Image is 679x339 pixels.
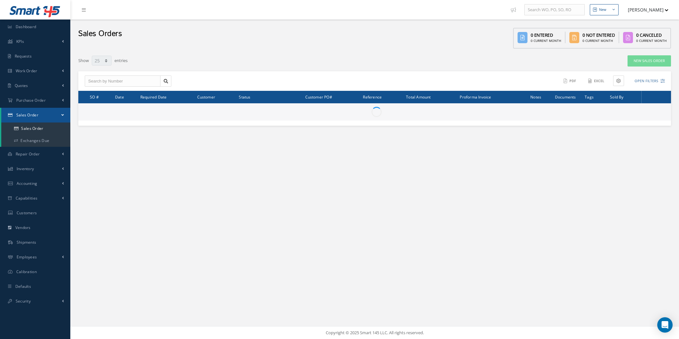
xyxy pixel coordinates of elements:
[140,94,167,100] span: Required Date
[657,317,673,333] div: Open Intercom Messenger
[17,166,34,171] span: Inventory
[114,55,128,64] label: entries
[78,55,89,64] label: Show
[15,284,31,289] span: Defaults
[531,32,561,38] div: 0 Entered
[17,240,36,245] span: Shipments
[582,32,615,38] div: 0 Not Entered
[15,225,31,230] span: Vendors
[1,108,70,122] a: Sales Order
[531,38,561,43] div: 0 Current Month
[599,7,606,12] div: New
[16,39,24,44] span: KPIs
[77,330,673,336] div: Copyright © 2025 Smart 145 LLC. All rights reserved.
[16,98,46,103] span: Purchase Order
[17,210,37,216] span: Customers
[85,75,160,87] input: Search by Number
[1,135,70,147] a: Exchanges Due
[524,4,585,16] input: Search WO, PO, SO, RO
[17,181,37,186] span: Accounting
[16,68,37,74] span: Work Order
[16,298,31,304] span: Security
[15,53,32,59] span: Requests
[585,75,608,87] button: Excel
[16,269,37,274] span: Calibration
[582,38,615,43] div: 0 Current Month
[16,151,40,157] span: Repair Order
[90,94,99,100] span: SO #
[585,94,594,100] span: Tags
[636,38,667,43] div: 0 Current Month
[406,94,431,100] span: Total Amount
[16,195,38,201] span: Capabilities
[610,94,623,100] span: Sold By
[17,254,37,260] span: Employees
[305,94,332,100] span: Customer PO#
[16,24,36,29] span: Dashboard
[1,122,70,135] a: Sales Order
[555,94,576,100] span: Documents
[78,29,122,39] h2: Sales Orders
[16,112,38,118] span: Sales Order
[460,94,491,100] span: Proforma Invoice
[115,94,124,100] span: Date
[622,4,668,16] button: [PERSON_NAME]
[15,83,28,88] span: Quotes
[560,75,580,87] button: PDF
[628,55,671,67] a: New Sales Order
[197,94,215,100] span: Customer
[629,76,665,86] button: Open Filters
[239,94,250,100] span: Status
[363,94,382,100] span: Reference
[530,94,541,100] span: Notes
[590,4,619,15] button: New
[636,32,667,38] div: 0 Canceled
